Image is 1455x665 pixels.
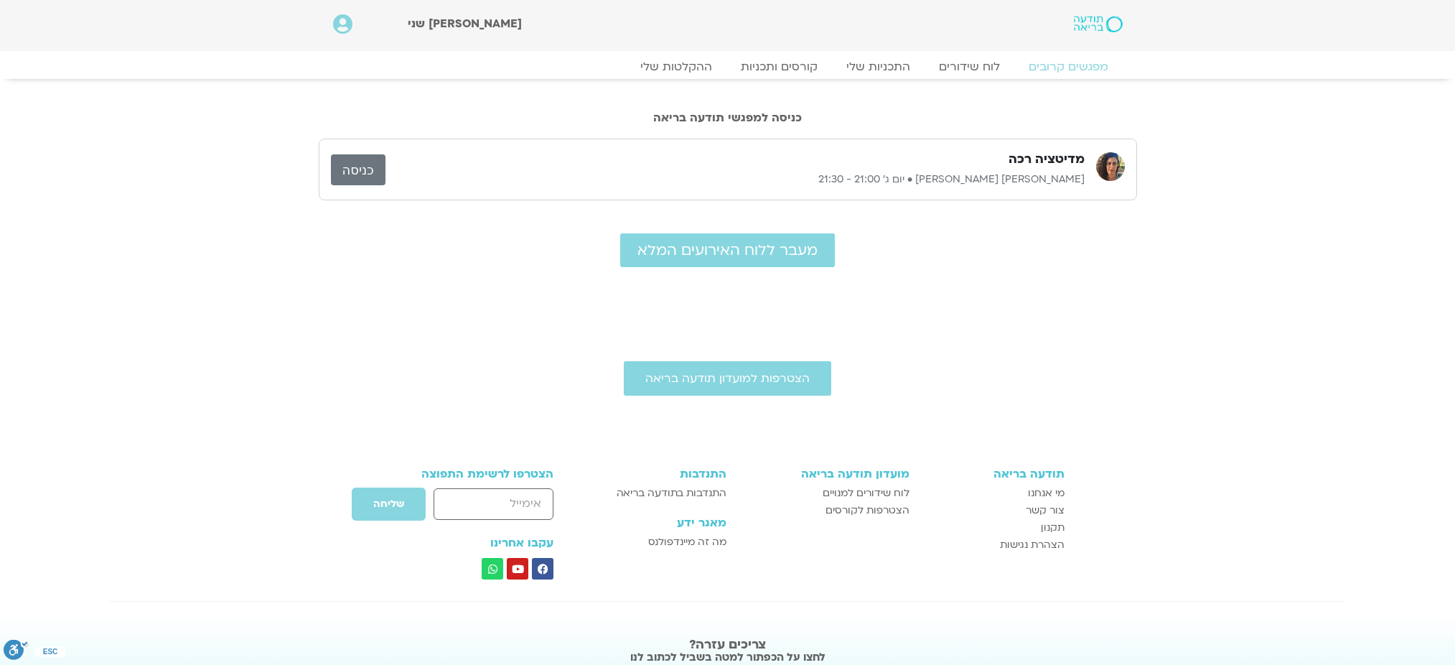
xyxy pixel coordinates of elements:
[924,536,1065,554] a: הצהרת נגישות
[823,485,909,502] span: לוח שידורים למנויים
[741,502,909,519] a: הצטרפות לקורסים
[391,536,554,549] h3: עקבו אחרינו
[832,60,925,74] a: התכניות שלי
[617,485,726,502] span: התנדבות בתודעה בריאה
[741,468,909,480] h3: מועדון תודעה בריאה
[391,468,554,480] h3: הצטרפו לרשימת התפוצה
[726,60,832,74] a: קורסים ותכניות
[924,519,1065,536] a: תקנון
[1041,519,1065,536] span: תקנון
[333,60,1123,74] nav: Menu
[648,534,726,551] span: מה זה מיינדפולנס
[434,488,553,519] input: אימייל
[1028,485,1065,502] span: מי אנחנו
[1000,536,1065,554] span: הצהרת נגישות
[925,60,1014,74] a: לוח שידורים
[593,516,726,529] h3: מאגר ידע
[741,485,909,502] a: לוח שידורים למנויים
[391,487,554,529] form: טופס חדש
[924,502,1065,519] a: צור קשר
[825,502,909,519] span: הצטרפות לקורסים
[620,233,835,267] a: מעבר ללוח האירועים המלא
[351,487,426,521] button: שליחה
[645,372,810,385] span: הצטרפות למועדון תודעה בריאה
[1014,60,1123,74] a: מפגשים קרובים
[331,154,385,185] a: כניסה
[385,171,1085,188] p: [PERSON_NAME] [PERSON_NAME] • יום ג׳ 21:00 - 21:30
[626,60,726,74] a: ההקלטות שלי
[924,485,1065,502] a: מי אנחנו
[408,16,522,32] span: [PERSON_NAME] שני
[624,361,831,396] a: הצטרפות למועדון תודעה בריאה
[924,468,1065,480] h3: תודעה בריאה
[1096,152,1125,181] img: סיון גל גוטמן
[354,638,1101,652] h2: צריכים עזרה?
[593,468,726,480] h3: התנדבות
[637,242,818,259] span: מעבר ללוח האירועים המלא
[354,650,1101,664] h2: לחצו על הכפתור למטה בשביל לכתוב לנו
[1026,502,1065,519] span: צור קשר
[373,498,404,510] span: שליחה
[1009,151,1085,168] h3: מדיטציה רכה
[593,534,726,551] a: מה זה מיינדפולנס
[593,485,726,502] a: התנדבות בתודעה בריאה
[319,111,1137,124] h2: כניסה למפגשי תודעה בריאה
